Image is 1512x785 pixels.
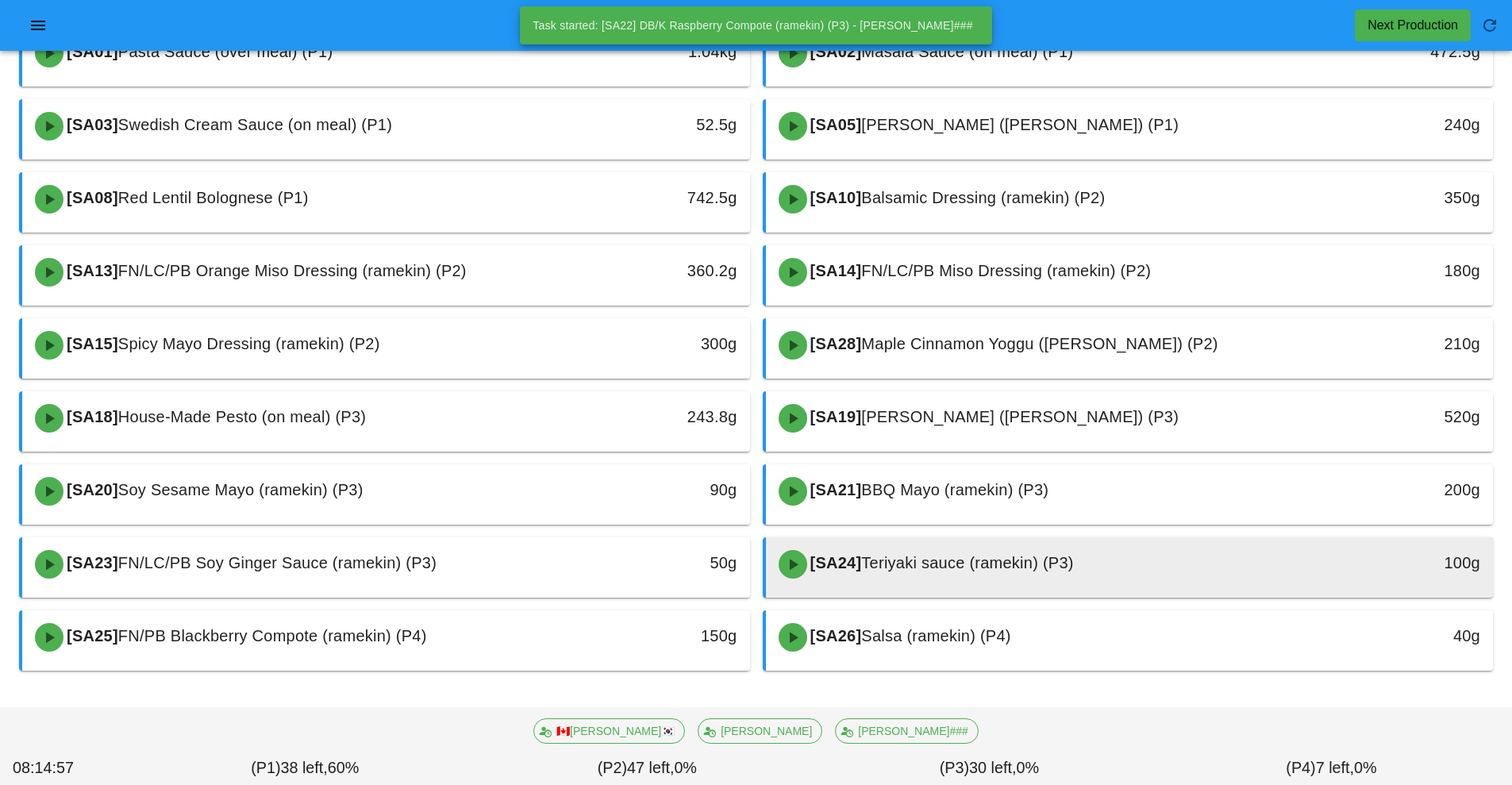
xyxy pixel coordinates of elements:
[575,112,737,137] div: 52.5g
[1319,185,1480,210] div: 350g
[1319,404,1480,429] div: 520g
[807,481,862,498] span: [SA21]
[1368,16,1458,35] div: Next Production
[118,189,309,206] span: Red Lentil Bolognese (P1)
[575,258,737,283] div: 360.2g
[1319,550,1480,575] div: 100g
[280,759,327,776] span: 38 left,
[861,554,1073,571] span: Teriyaki sauce (ramekin) (P3)
[118,43,333,60] span: Pasta Sauce (over meal) (P1)
[63,554,118,571] span: [SA23]
[861,408,1179,425] span: [PERSON_NAME] ([PERSON_NAME]) (P3)
[807,335,862,352] span: [SA28]
[520,6,986,44] div: Task started: [SA22] DB/K Raspberry Compote (ramekin) (P3) - [PERSON_NAME]###
[1319,331,1480,356] div: 210g
[63,335,118,352] span: [SA15]
[807,554,862,571] span: [SA24]
[861,335,1218,352] span: Maple Cinnamon Yoggu ([PERSON_NAME]) (P2)
[118,481,364,498] span: Soy Sesame Mayo (ramekin) (P3)
[807,189,862,206] span: [SA10]
[1319,477,1480,502] div: 200g
[118,627,427,645] span: FN/PB Blackberry Compote (ramekin) (P4)
[63,189,118,206] span: [SA08]
[1319,623,1480,648] div: 40g
[118,554,437,571] span: FN/LC/PB Soy Ginger Sauce (ramekin) (P3)
[1319,39,1480,64] div: 472.5g
[861,189,1105,206] span: Balsamic Dressing (ramekin) (P2)
[63,116,118,133] span: [SA03]
[845,719,968,743] span: [PERSON_NAME]###
[861,262,1151,279] span: FN/LC/PB Miso Dressing (ramekin) (P2)
[1160,753,1502,783] div: (P4) 0%
[63,262,118,279] span: [SA13]
[807,43,862,60] span: [SA02]
[575,404,737,429] div: 243.8g
[476,753,818,783] div: (P2) 0%
[575,623,737,648] div: 150g
[807,408,862,425] span: [SA19]
[575,39,737,64] div: 1.04kg
[818,753,1160,783] div: (P3) 0%
[118,262,467,279] span: FN/LC/PB Orange Miso Dressing (ramekin) (P2)
[575,331,737,356] div: 300g
[708,719,812,743] span: [PERSON_NAME]
[861,627,1010,645] span: Salsa (ramekin) (P4)
[627,759,674,776] span: 47 left,
[861,43,1073,60] span: Masala Sauce (on meal) (P1)
[63,481,118,498] span: [SA20]
[118,408,366,425] span: House-Made Pesto (on meal) (P3)
[134,753,476,783] div: (P1) 60%
[1319,258,1480,283] div: 180g
[544,719,675,743] span: 🇨🇦[PERSON_NAME]🇰🇷
[118,116,392,133] span: Swedish Cream Sauce (on meal) (P1)
[807,627,862,645] span: [SA26]
[575,185,737,210] div: 742.5g
[63,627,118,645] span: [SA25]
[118,335,380,352] span: Spicy Mayo Dressing (ramekin) (P2)
[575,550,737,575] div: 50g
[861,116,1179,133] span: [PERSON_NAME] ([PERSON_NAME]) (P1)
[1319,112,1480,137] div: 240g
[969,759,1016,776] span: 30 left,
[807,262,862,279] span: [SA14]
[63,43,118,60] span: [SA01]
[861,481,1048,498] span: BBQ Mayo (ramekin) (P3)
[807,116,862,133] span: [SA05]
[575,477,737,502] div: 90g
[63,408,118,425] span: [SA18]
[10,753,134,783] div: 08:14:57
[1316,759,1354,776] span: 7 left,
